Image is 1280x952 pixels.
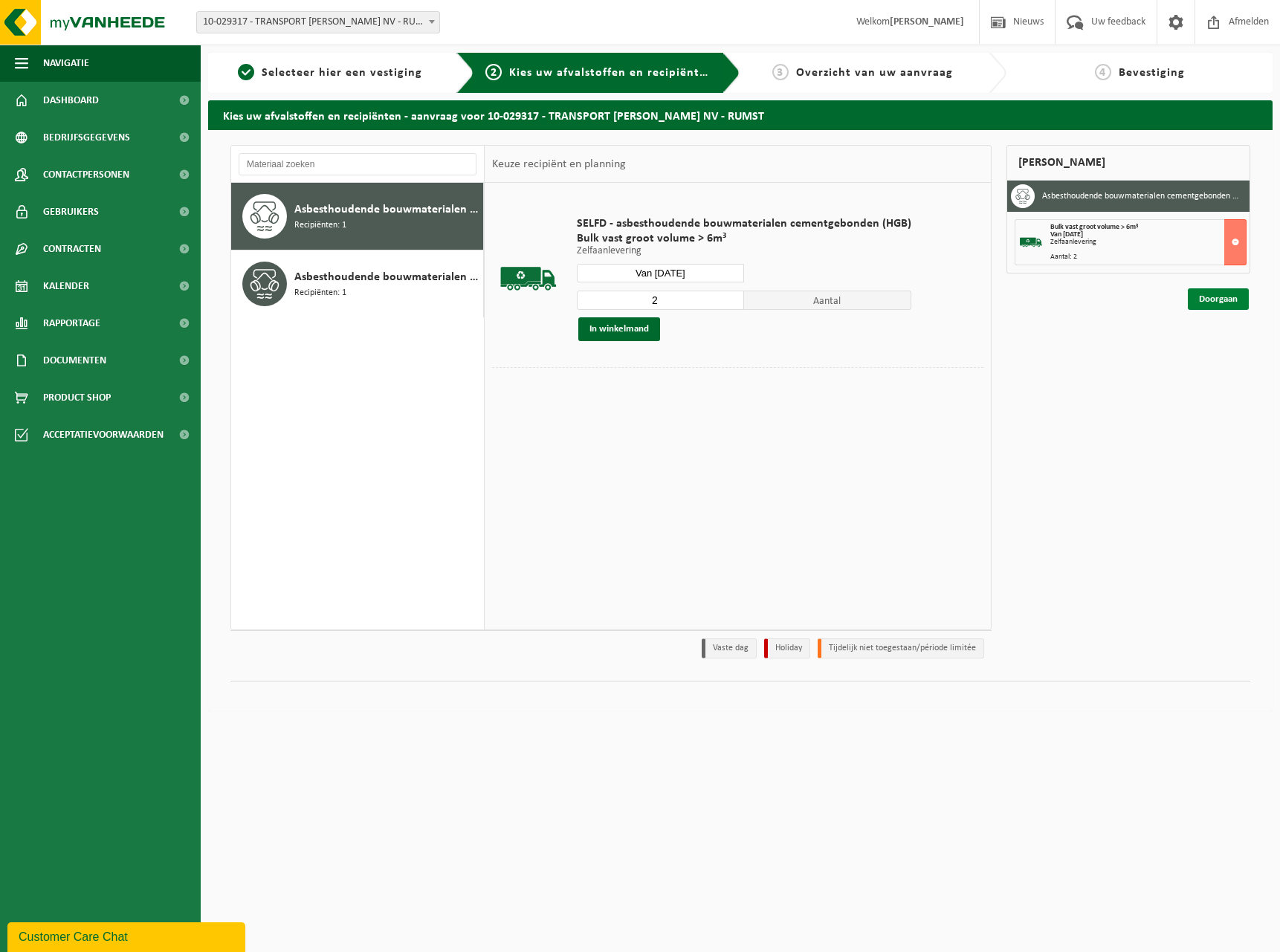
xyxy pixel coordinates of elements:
[294,286,346,300] span: Recipiënten: 1
[238,64,254,80] span: 1
[577,216,911,231] span: SELFD - asbesthoudende bouwmaterialen cementgebonden (HGB)
[1006,145,1250,181] div: [PERSON_NAME]
[1050,230,1083,239] strong: Van [DATE]
[1042,184,1238,208] h3: Asbesthoudende bouwmaterialen cementgebonden (hechtgebonden)
[796,67,953,79] span: Overzicht van uw aanvraag
[1095,64,1111,80] span: 4
[772,64,789,80] span: 3
[1050,223,1138,231] span: Bulk vast groot volume > 6m³
[197,12,439,33] span: 10-029317 - TRANSPORT L. JANSSENS NV - RUMST
[216,64,445,82] a: 1Selecteer hier een vestiging
[196,11,440,33] span: 10-029317 - TRANSPORT L. JANSSENS NV - RUMST
[231,183,484,250] button: Asbesthoudende bouwmaterialen cementgebonden (hechtgebonden) Recipiënten: 1
[578,317,660,341] button: In winkelmand
[1050,239,1246,246] div: Zelfaanlevering
[7,919,248,952] iframe: chat widget
[294,201,479,218] span: Asbesthoudende bouwmaterialen cementgebonden (hechtgebonden)
[43,379,111,416] span: Product Shop
[485,64,502,80] span: 2
[1050,253,1246,261] div: Aantal: 2
[818,638,984,658] li: Tijdelijk niet toegestaan/période limitée
[577,231,911,246] span: Bulk vast groot volume > 6m³
[890,16,964,27] strong: [PERSON_NAME]
[1119,67,1185,79] span: Bevestiging
[43,119,130,156] span: Bedrijfsgegevens
[577,264,744,282] input: Selecteer datum
[43,342,106,379] span: Documenten
[43,305,100,342] span: Rapportage
[294,268,479,286] span: Asbesthoudende bouwmaterialen cementgebonden met isolatie(hechtgebonden)
[231,250,484,317] button: Asbesthoudende bouwmaterialen cementgebonden met isolatie(hechtgebonden) Recipiënten: 1
[208,100,1273,129] h2: Kies uw afvalstoffen en recipiënten - aanvraag voor 10-029317 - TRANSPORT [PERSON_NAME] NV - RUMST
[43,416,164,453] span: Acceptatievoorwaarden
[702,638,757,658] li: Vaste dag
[509,67,714,79] span: Kies uw afvalstoffen en recipiënten
[485,146,633,183] div: Keuze recipiënt en planning
[43,193,99,230] span: Gebruikers
[744,291,911,310] span: Aantal
[43,230,101,268] span: Contracten
[577,246,911,256] p: Zelfaanlevering
[43,82,99,119] span: Dashboard
[764,638,810,658] li: Holiday
[294,218,346,233] span: Recipiënten: 1
[1188,288,1249,310] a: Doorgaan
[262,67,422,79] span: Selecteer hier een vestiging
[43,45,89,82] span: Navigatie
[239,153,476,175] input: Materiaal zoeken
[43,156,129,193] span: Contactpersonen
[43,268,89,305] span: Kalender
